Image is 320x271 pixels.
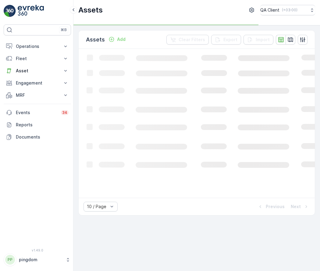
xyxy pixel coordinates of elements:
p: Fleet [16,56,59,62]
button: Fleet [4,52,71,65]
button: Import [244,35,273,45]
p: 34 [62,110,67,115]
p: Previous [266,204,285,210]
p: Reports [16,122,69,128]
p: MRF [16,92,59,98]
p: ⌘B [61,27,67,32]
div: PP [5,255,15,265]
button: Add [106,36,128,43]
p: Operations [16,43,59,49]
p: pingdom [19,257,62,263]
a: Documents [4,131,71,143]
button: Engagement [4,77,71,89]
p: Events [16,110,57,116]
img: logo [4,5,16,17]
p: Asset [16,68,59,74]
p: Assets [78,5,103,15]
p: Add [117,36,126,42]
p: ( +03:00 ) [282,8,297,13]
button: Operations [4,40,71,52]
span: v 1.49.0 [4,248,71,252]
a: Events34 [4,107,71,119]
p: Next [291,204,301,210]
button: PPpingdom [4,253,71,266]
p: QA Client [260,7,279,13]
button: Clear Filters [166,35,209,45]
p: Import [256,37,270,43]
button: Export [211,35,241,45]
p: Engagement [16,80,59,86]
p: Export [223,37,237,43]
img: logo_light-DOdMpM7g.png [18,5,44,17]
a: Reports [4,119,71,131]
p: Documents [16,134,69,140]
button: Previous [257,203,285,210]
button: Next [290,203,310,210]
button: MRF [4,89,71,101]
button: QA Client(+03:00) [260,5,315,15]
button: Asset [4,65,71,77]
p: Assets [86,35,105,44]
p: Clear Filters [179,37,205,43]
